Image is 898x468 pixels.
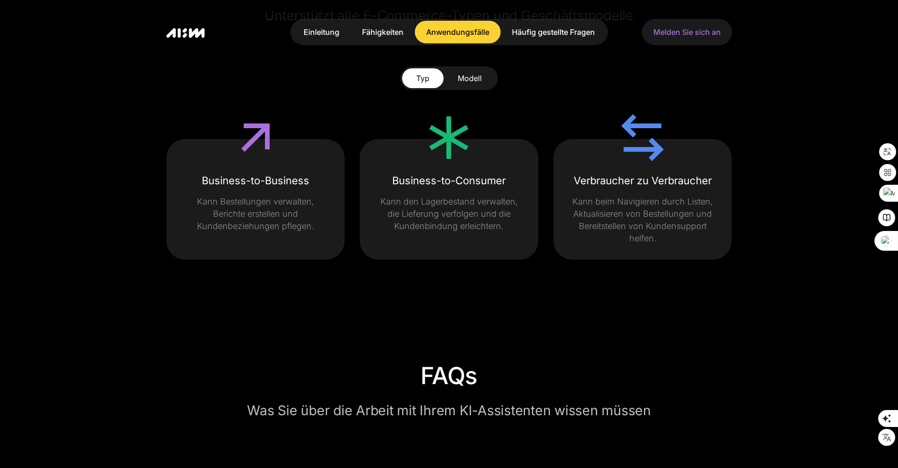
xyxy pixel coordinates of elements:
font: Business-to-Consumer [392,174,506,187]
a: Häufig gestellte Fragen [501,21,606,43]
font: Häufig gestellte Fragen [512,27,595,37]
font: Kann beim Navigieren durch Listen, Aktualisieren von Bestellungen und Bereitstellen von Kundensup... [572,197,713,243]
a: Melden Sie sich an [642,19,732,45]
font: Business-to-Business [202,174,309,187]
font: Anwendungsfälle [426,27,489,37]
a: Anwendungsfälle [415,21,501,43]
font: Typ [416,74,429,83]
font: Modell [458,74,482,83]
font: Einleitung [304,27,339,37]
font: Fähigkeiten [362,27,404,37]
font: Kann Bestellungen verwalten, Berichte erstellen und Kundenbeziehungen pflegen. [197,197,314,231]
font: FAQs [420,361,478,390]
a: Einleitung [292,21,351,43]
font: Melden Sie sich an [653,27,721,37]
font: Was Sie über die Arbeit mit Ihrem KI-Assistenten wissen müssen [247,402,651,419]
font: Kann den Lagerbestand verwalten, die Lieferung verfolgen und die Kundenbindung erleichtern. [380,197,518,231]
a: Fähigkeiten [351,21,415,43]
font: Verbraucher zu Verbraucher [574,174,712,187]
